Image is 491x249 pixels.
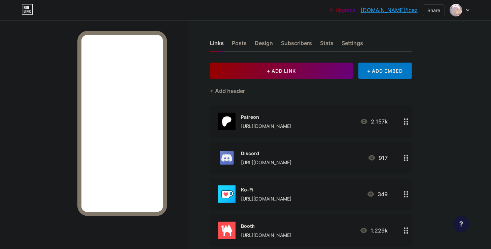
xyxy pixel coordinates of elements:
div: [URL][DOMAIN_NAME] [241,195,291,202]
div: [URL][DOMAIN_NAME] [241,122,291,130]
div: 917 [368,154,388,162]
a: Upgrade [330,7,355,13]
img: Ko-Fi [218,185,236,203]
img: Discord [218,149,236,167]
div: + Add header [210,87,245,95]
div: Links [210,39,224,51]
div: Booth [241,222,291,229]
div: Patreon [241,113,291,120]
div: Settings [342,39,363,51]
div: 2.157k [360,117,388,126]
div: 1.229k [360,226,388,235]
div: Subscribers [281,39,312,51]
div: Stats [320,39,334,51]
img: icez [450,4,462,16]
div: + ADD EMBED [358,63,412,79]
div: Ko-Fi [241,186,291,193]
div: Posts [232,39,247,51]
div: Share [427,7,440,14]
img: Patreon [218,113,236,130]
div: Design [255,39,273,51]
img: Booth [218,222,236,239]
div: 349 [367,190,388,198]
button: + ADD LINK [210,63,353,79]
a: [DOMAIN_NAME]/icez [361,6,418,14]
div: [URL][DOMAIN_NAME] [241,159,291,166]
div: Discord [241,150,291,157]
div: [URL][DOMAIN_NAME] [241,232,291,239]
span: + ADD LINK [267,68,296,74]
